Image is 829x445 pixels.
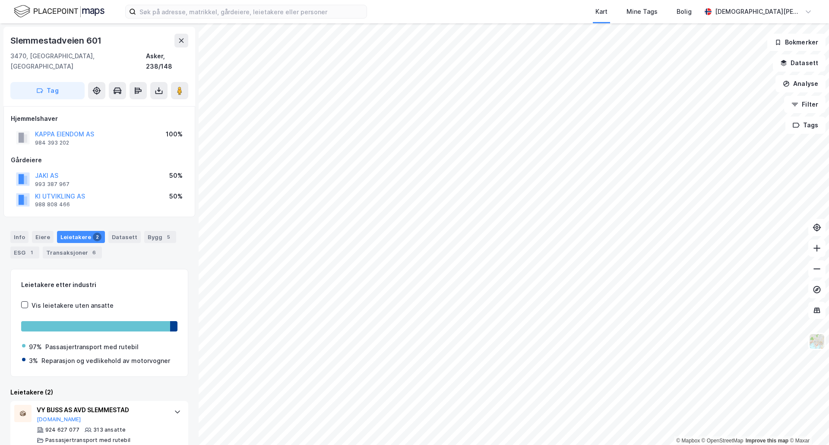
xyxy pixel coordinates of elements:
[767,34,826,51] button: Bokmerker
[35,201,70,208] div: 988 808 466
[677,6,692,17] div: Bolig
[37,416,81,423] button: [DOMAIN_NAME]
[35,181,70,188] div: 993 387 967
[11,155,188,165] div: Gårdeiere
[10,51,146,72] div: 3470, [GEOGRAPHIC_DATA], [GEOGRAPHIC_DATA]
[45,426,79,433] div: 924 627 077
[169,170,183,181] div: 50%
[32,231,54,243] div: Eiere
[786,404,829,445] iframe: Chat Widget
[775,75,826,92] button: Analyse
[715,6,801,17] div: [DEMOGRAPHIC_DATA][PERSON_NAME]
[785,117,826,134] button: Tags
[93,426,126,433] div: 313 ansatte
[784,96,826,113] button: Filter
[144,231,176,243] div: Bygg
[10,34,103,47] div: Slemmestadveien 601
[786,404,829,445] div: Kontrollprogram for chat
[45,437,130,444] div: Passasjertransport med rutebil
[32,300,114,311] div: Vis leietakere uten ansatte
[166,129,183,139] div: 100%
[676,438,700,444] a: Mapbox
[35,139,69,146] div: 984 393 202
[45,342,139,352] div: Passasjertransport med rutebil
[10,387,188,398] div: Leietakere (2)
[702,438,744,444] a: OpenStreetMap
[10,82,85,99] button: Tag
[41,356,170,366] div: Reparasjon og vedlikehold av motorvogner
[146,51,188,72] div: Asker, 238/148
[108,231,141,243] div: Datasett
[27,248,36,257] div: 1
[29,356,38,366] div: 3%
[626,6,658,17] div: Mine Tags
[29,342,42,352] div: 97%
[169,191,183,202] div: 50%
[164,233,173,241] div: 5
[14,4,104,19] img: logo.f888ab2527a4732fd821a326f86c7f29.svg
[10,231,28,243] div: Info
[773,54,826,72] button: Datasett
[43,246,102,259] div: Transaksjoner
[37,405,165,415] div: VY BUSS AS AVD SLEMMESTAD
[21,280,177,290] div: Leietakere etter industri
[93,233,101,241] div: 2
[57,231,105,243] div: Leietakere
[136,5,367,18] input: Søk på adresse, matrikkel, gårdeiere, leietakere eller personer
[10,246,39,259] div: ESG
[11,114,188,124] div: Hjemmelshaver
[595,6,608,17] div: Kart
[746,438,788,444] a: Improve this map
[809,333,825,350] img: Z
[90,248,98,257] div: 6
